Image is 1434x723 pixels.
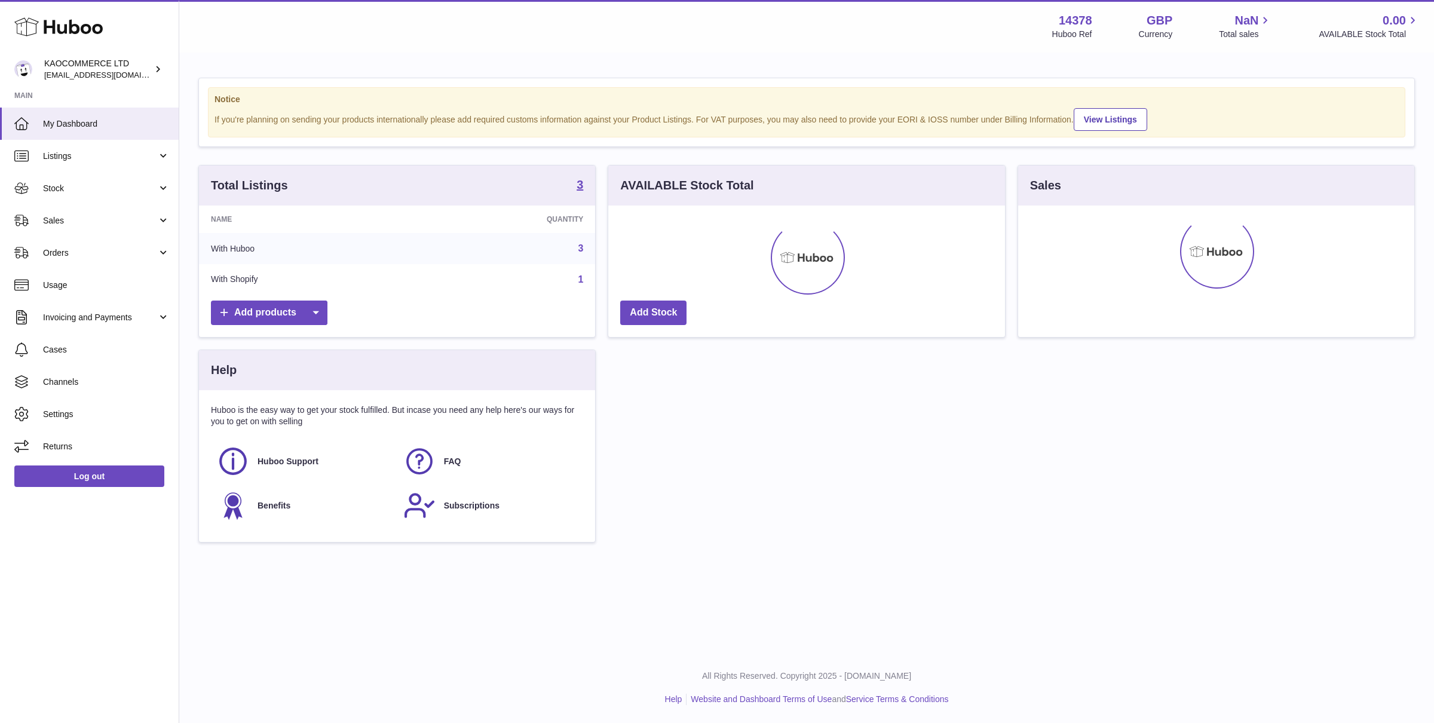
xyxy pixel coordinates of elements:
[258,456,318,467] span: Huboo Support
[215,106,1399,131] div: If you're planning on sending your products internationally please add required customs informati...
[43,247,157,259] span: Orders
[1234,13,1258,29] span: NaN
[43,312,157,323] span: Invoicing and Payments
[846,694,949,704] a: Service Terms & Conditions
[44,70,176,79] span: [EMAIL_ADDRESS][DOMAIN_NAME]
[44,58,152,81] div: KAOCOMMERCE LTD
[43,151,157,162] span: Listings
[258,500,290,511] span: Benefits
[199,206,413,233] th: Name
[1319,13,1420,40] a: 0.00 AVAILABLE Stock Total
[215,94,1399,105] strong: Notice
[1059,13,1092,29] strong: 14378
[1052,29,1092,40] div: Huboo Ref
[217,489,391,522] a: Benefits
[43,376,170,388] span: Channels
[43,441,170,452] span: Returns
[211,301,327,325] a: Add products
[211,405,583,427] p: Huboo is the easy way to get your stock fulfilled. But incase you need any help here's our ways f...
[665,694,682,704] a: Help
[403,489,578,522] a: Subscriptions
[620,301,687,325] a: Add Stock
[1147,13,1172,29] strong: GBP
[43,280,170,291] span: Usage
[444,456,461,467] span: FAQ
[1030,177,1061,194] h3: Sales
[1219,13,1272,40] a: NaN Total sales
[403,445,578,477] a: FAQ
[1383,13,1406,29] span: 0.00
[578,274,583,284] a: 1
[43,409,170,420] span: Settings
[1074,108,1147,131] a: View Listings
[577,179,583,193] a: 3
[1139,29,1173,40] div: Currency
[43,183,157,194] span: Stock
[14,60,32,78] img: hello@lunera.co.uk
[217,445,391,477] a: Huboo Support
[620,177,753,194] h3: AVAILABLE Stock Total
[43,118,170,130] span: My Dashboard
[211,362,237,378] h3: Help
[577,179,583,191] strong: 3
[189,670,1424,682] p: All Rights Reserved. Copyright 2025 - [DOMAIN_NAME]
[687,694,948,705] li: and
[211,177,288,194] h3: Total Listings
[14,465,164,487] a: Log out
[43,215,157,226] span: Sales
[199,233,413,264] td: With Huboo
[1219,29,1272,40] span: Total sales
[691,694,832,704] a: Website and Dashboard Terms of Use
[1319,29,1420,40] span: AVAILABLE Stock Total
[444,500,500,511] span: Subscriptions
[199,264,413,295] td: With Shopify
[413,206,596,233] th: Quantity
[43,344,170,356] span: Cases
[578,243,583,253] a: 3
